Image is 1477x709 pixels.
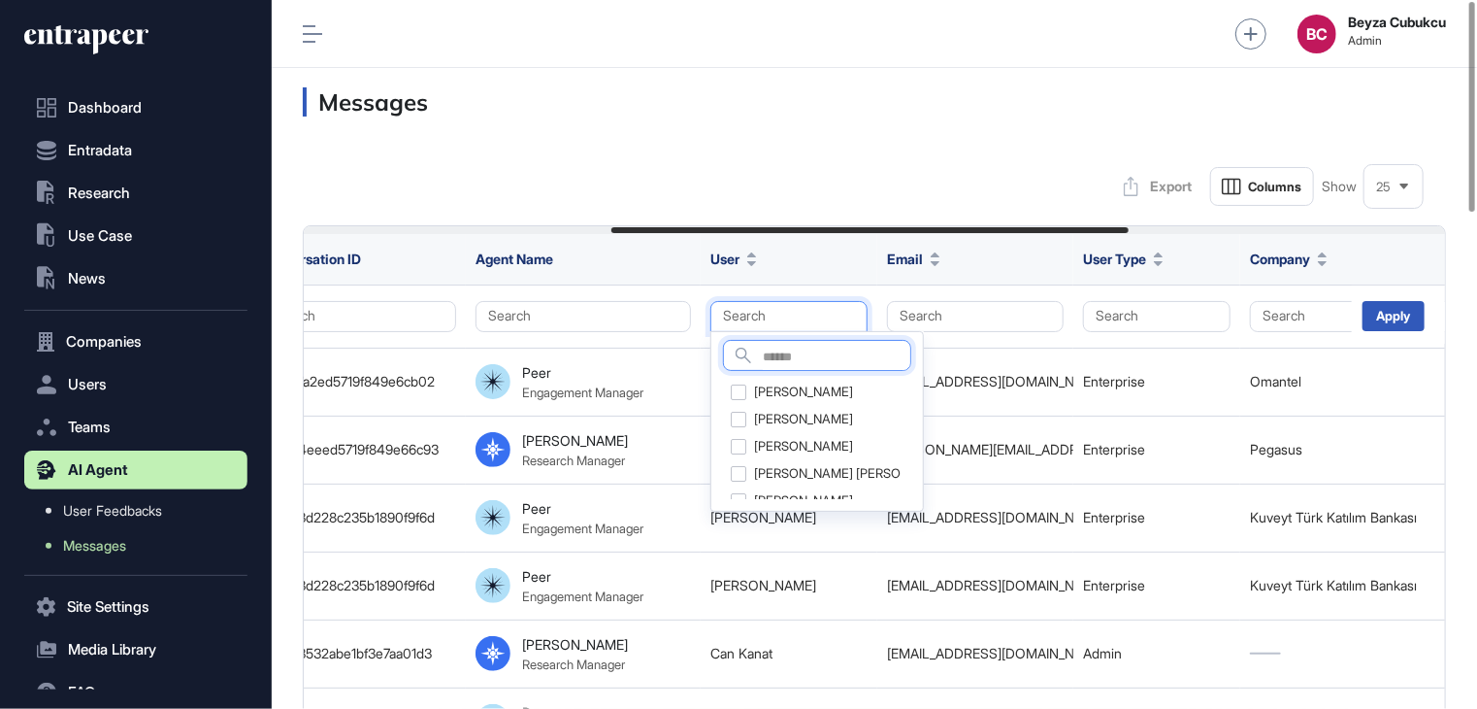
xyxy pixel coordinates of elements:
[34,493,247,528] a: User Feedbacks
[24,259,247,298] button: News
[522,657,625,672] div: Research Manager
[522,432,628,449] div: [PERSON_NAME]
[522,636,628,653] div: [PERSON_NAME]
[1376,180,1391,194] span: 25
[24,588,247,626] button: Site Settings
[1250,509,1417,525] a: Kuveyt Türk Katılım Bankası
[68,685,95,700] span: FAQ
[887,301,1064,332] button: Search
[522,589,643,604] div: Engagement Manager
[67,599,149,615] span: Site Settings
[887,249,923,269] span: Email
[34,528,247,563] a: Messages
[710,577,816,593] a: [PERSON_NAME]
[1210,167,1314,206] button: Columns
[68,271,106,287] span: News
[1083,510,1231,525] div: Enterprise
[1322,179,1357,194] span: Show
[710,249,739,269] span: User
[24,365,247,404] button: Users
[522,521,643,536] div: Engagement Manager
[24,322,247,361] button: Companies
[24,88,247,127] a: Dashboard
[522,385,643,400] div: Engagement Manager
[476,301,691,332] button: Search
[68,143,132,158] span: Entradata
[24,174,247,213] button: Research
[24,451,247,490] button: AI Agent
[1250,441,1302,457] a: Pegasus
[1348,34,1446,48] span: Admin
[24,217,247,255] button: Use Case
[710,301,868,332] button: Search
[1083,646,1231,661] div: Admin
[24,131,247,170] button: Entradata
[260,578,456,593] div: 68a853d228c235b1890f9f6d
[1083,442,1231,457] div: Enterprise
[710,645,772,661] a: Can Kanat
[522,568,551,585] div: Peer
[710,509,816,525] a: [PERSON_NAME]
[260,374,456,389] div: 68aab7a2ed5719f849e6cb02
[1250,373,1301,389] a: Omantel
[1297,15,1336,53] button: BC
[303,87,1446,117] h3: Messages
[260,646,456,661] div: 68a853532abe1bf3e7aa01d3
[1083,578,1231,593] div: Enterprise
[1113,167,1202,206] button: Export
[887,510,1064,525] div: [EMAIL_ADDRESS][DOMAIN_NAME]
[522,364,551,381] div: Peer
[710,249,757,269] button: User
[68,642,156,658] span: Media Library
[1083,249,1164,269] button: User Type
[68,420,111,435] span: Teams
[1250,577,1417,593] a: Kuveyt Türk Katılım Bankası
[1083,374,1231,389] div: Enterprise
[1348,15,1446,30] strong: Beyza Cubukcu
[260,442,456,457] div: 68a834eeed5719f849e66c93
[1250,301,1465,332] button: Search
[68,377,107,392] span: Users
[24,408,247,447] button: Teams
[24,630,247,669] button: Media Library
[63,538,126,554] span: Messages
[1250,249,1310,269] span: Company
[476,251,553,267] span: Agent Name
[887,249,940,269] button: Email
[887,442,1064,457] div: [PERSON_NAME][EMAIL_ADDRESS][DOMAIN_NAME]
[887,646,1064,661] div: [EMAIL_ADDRESS][DOMAIN_NAME]
[66,334,142,350] span: Companies
[887,578,1064,593] div: [EMAIL_ADDRESS][DOMAIN_NAME]
[68,186,130,201] span: Research
[1083,249,1146,269] span: User Type
[1248,180,1301,194] span: Columns
[260,301,456,332] button: Search
[1250,249,1328,269] button: Company
[68,228,132,244] span: Use Case
[260,510,456,525] div: 68a853d228c235b1890f9f6d
[260,251,361,267] span: Conversation ID
[1083,301,1231,332] button: Search
[68,100,142,116] span: Dashboard
[63,503,162,519] span: User Feedbacks
[522,453,625,468] div: Research Manager
[887,374,1064,389] div: [EMAIL_ADDRESS][DOMAIN_NAME]
[68,462,128,478] span: AI Agent
[522,500,551,517] div: Peer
